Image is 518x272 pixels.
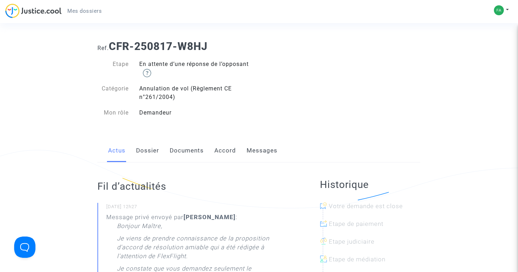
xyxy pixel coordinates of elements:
[117,234,291,264] p: Je viens de prendre connaissance de la proposition d'accord de résolution amiable qui a été rédig...
[5,4,62,18] img: jc-logo.svg
[136,139,159,162] a: Dossier
[320,178,421,191] h2: Historique
[106,204,291,213] small: [DATE] 12h27
[494,5,504,15] img: 20c3d09ba7dc147ea7c36425ec287d2b
[92,109,134,117] div: Mon rôle
[109,40,208,52] b: CFR-250817-W8HJ
[184,213,236,221] b: [PERSON_NAME]
[134,84,259,101] div: Annulation de vol (Règlement CE n°261/2004)
[134,109,259,117] div: Demandeur
[247,139,277,162] a: Messages
[143,69,151,77] img: help.svg
[134,60,259,77] div: En attente d’une réponse de l’opposant
[214,139,236,162] a: Accord
[97,45,109,51] span: Ref.
[97,180,291,193] h2: Fil d’actualités
[92,60,134,77] div: Etape
[92,84,134,101] div: Catégorie
[67,8,102,14] span: Mes dossiers
[14,237,35,258] iframe: Help Scout Beacon - Open
[170,139,204,162] a: Documents
[62,6,107,16] a: Mes dossiers
[329,202,403,210] span: Votre demande est close
[108,139,125,162] a: Actus
[117,222,162,234] p: Bonjour Maître,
